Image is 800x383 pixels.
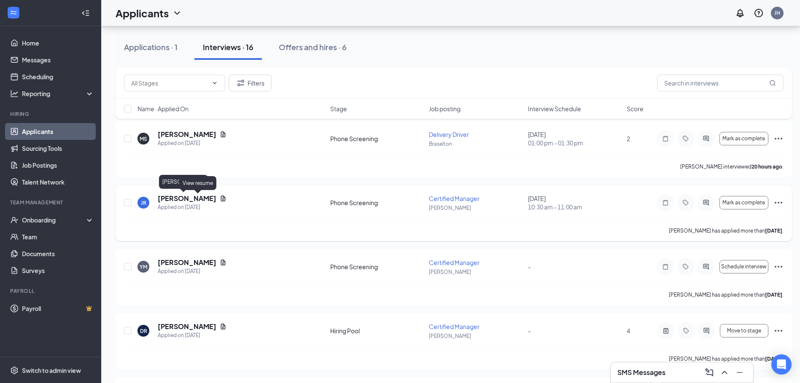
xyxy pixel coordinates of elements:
[22,51,94,68] a: Messages
[735,367,745,378] svg: Minimize
[754,8,764,18] svg: QuestionInfo
[158,258,216,267] h5: [PERSON_NAME]
[429,323,479,330] span: Certified Manager
[220,259,226,266] svg: Document
[429,104,461,113] span: Job posting
[10,216,19,224] svg: UserCheck
[765,228,782,234] b: [DATE]
[627,104,644,113] span: Score
[681,135,691,142] svg: Tag
[116,6,169,20] h1: Applicants
[528,194,622,211] div: [DATE]
[22,174,94,190] a: Talent Network
[236,78,246,88] svg: Filter
[765,356,782,362] b: [DATE]
[681,263,691,270] svg: Tag
[158,331,226,340] div: Applied on [DATE]
[660,199,671,206] svg: Note
[140,135,147,142] div: MS
[429,259,479,266] span: Certified Manager
[137,104,189,113] span: Name · Applied On
[704,367,714,378] svg: ComposeMessage
[528,263,531,271] span: -
[719,132,768,145] button: Mark as complete
[22,228,94,245] a: Team
[22,245,94,262] a: Documents
[680,163,784,170] p: [PERSON_NAME] interviewed .
[660,135,671,142] svg: Note
[627,327,630,335] span: 4
[220,323,226,330] svg: Document
[773,326,784,336] svg: Ellipses
[771,354,792,375] div: Open Intercom Messenger
[528,139,622,147] span: 01:00 pm - 01:30 pm
[131,78,208,88] input: All Stages
[330,198,424,207] div: Phone Screening
[627,135,630,142] span: 2
[22,366,81,375] div: Switch to admin view
[429,131,469,138] span: Delivery Driver
[22,123,94,140] a: Applicants
[528,104,581,113] span: Interview Schedule
[657,75,784,91] input: Search in interviews
[330,134,424,143] div: Phone Screening
[718,366,731,379] button: ChevronUp
[279,42,347,52] div: Offers and hires · 6
[722,136,765,142] span: Mark as complete
[220,195,226,202] svg: Document
[330,104,347,113] span: Stage
[752,163,782,170] b: 20 hours ago
[773,134,784,144] svg: Ellipses
[179,176,216,190] div: View resume
[773,262,784,272] svg: Ellipses
[701,199,711,206] svg: ActiveChat
[158,139,226,147] div: Applied on [DATE]
[703,366,716,379] button: ComposeMessage
[681,199,691,206] svg: Tag
[203,42,253,52] div: Interviews · 16
[158,194,216,203] h5: [PERSON_NAME]
[429,140,523,147] p: Braselton
[140,327,147,335] div: DR
[9,8,18,17] svg: WorkstreamLogo
[429,204,523,212] p: [PERSON_NAME]
[81,9,90,17] svg: Collapse
[528,130,622,147] div: [DATE]
[719,196,768,209] button: Mark as complete
[774,9,780,16] div: JH
[22,68,94,85] a: Scheduling
[701,135,711,142] svg: ActiveChat
[721,264,767,270] span: Schedule interview
[681,327,691,334] svg: Tag
[141,199,146,206] div: JR
[429,268,523,276] p: [PERSON_NAME]
[701,327,711,334] svg: ActiveChat
[720,324,768,337] button: Move to stage
[10,366,19,375] svg: Settings
[10,287,92,295] div: Payroll
[22,89,94,98] div: Reporting
[158,130,216,139] h5: [PERSON_NAME]
[727,328,761,334] span: Move to stage
[765,292,782,298] b: [DATE]
[229,75,272,91] button: Filter Filters
[330,262,424,271] div: Phone Screening
[10,110,92,118] div: Hiring
[660,263,671,270] svg: Note
[211,80,218,86] svg: ChevronDown
[528,327,531,335] span: -
[661,327,671,334] svg: ActiveNote
[22,262,94,279] a: Surveys
[10,199,92,206] div: Team Management
[124,42,178,52] div: Applications · 1
[22,157,94,174] a: Job Postings
[769,80,776,86] svg: MagnifyingGlass
[701,263,711,270] svg: ActiveChat
[158,267,226,276] div: Applied on [DATE]
[22,140,94,157] a: Sourcing Tools
[10,89,19,98] svg: Analysis
[220,131,226,138] svg: Document
[669,291,784,298] p: [PERSON_NAME] has applied more than .
[722,200,765,206] span: Mark as complete
[719,260,768,273] button: Schedule interview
